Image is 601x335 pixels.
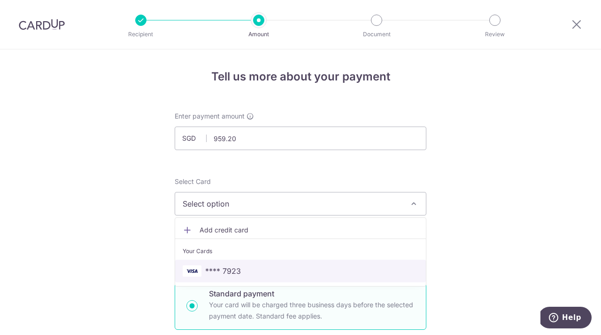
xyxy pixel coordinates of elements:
[175,222,426,239] a: Add credit card
[106,30,176,39] p: Recipient
[183,247,212,256] span: Your Cards
[182,134,207,143] span: SGD
[224,30,293,39] p: Amount
[175,177,211,185] span: translation missing: en.payables.payment_networks.credit_card.summary.labels.select_card
[175,112,245,121] span: Enter payment amount
[209,299,415,322] p: Your card will be charged three business days before the selected payment date. Standard fee appl...
[209,288,415,299] p: Standard payment
[19,19,65,30] img: CardUp
[175,192,426,215] button: Select option
[342,30,411,39] p: Document
[460,30,530,39] p: Review
[183,265,201,277] img: VISA
[200,225,418,235] span: Add credit card
[175,217,426,287] ul: Select option
[175,127,426,150] input: 0.00
[540,307,592,330] iframe: Opens a widget where you can find more information
[183,198,401,209] span: Select option
[175,68,426,85] h4: Tell us more about your payment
